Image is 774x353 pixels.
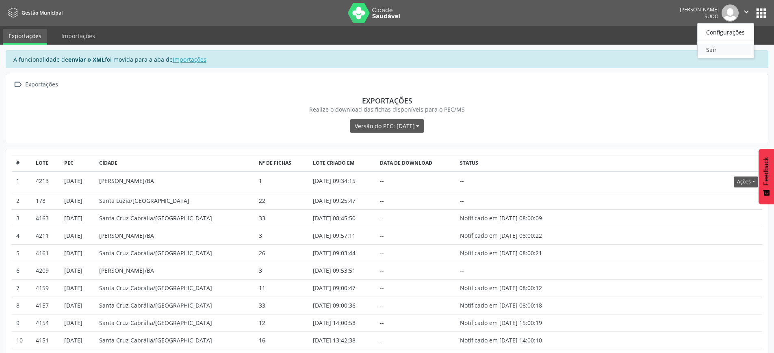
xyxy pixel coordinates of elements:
td: [DATE] [60,172,95,192]
td: [DATE] [60,262,95,279]
td: [DATE] [60,279,95,297]
a: Exportações [3,29,47,45]
td: Santa Cruz Cabrália/[GEOGRAPHIC_DATA] [95,209,255,227]
a: Sair [698,44,754,55]
td: Notificado em [DATE] 08:00:22 [455,227,575,244]
td: [DATE] [60,314,95,331]
td: 4159 [32,279,60,297]
td: 4154 [32,314,60,331]
td: 16 [254,331,308,349]
td: [DATE] 14:00:58 [308,314,375,331]
td: [PERSON_NAME]/BA [95,262,255,279]
div: A funcionalidade de foi movida para a aba de [6,50,768,68]
td: Notificado em [DATE] 08:00:18 [455,297,575,314]
span: Feedback [763,157,770,185]
div: PEC [64,159,91,167]
div: Nº de fichas [259,159,304,167]
td: [DATE] 09:34:15 [308,172,375,192]
td: 3 [12,209,32,227]
td: 4211 [32,227,60,244]
td: 11 [254,279,308,297]
td: 4157 [32,297,60,314]
td: 4163 [32,209,60,227]
td: [DATE] [60,209,95,227]
td: [DATE] 09:00:47 [308,279,375,297]
td: Santa Cruz Cabrália/[GEOGRAPHIC_DATA] [95,314,255,331]
div: [PERSON_NAME] [680,6,719,13]
a: Configurações [698,26,754,38]
td: 4213 [32,172,60,192]
span: Gestão Municipal [22,9,63,16]
td: Santa Cruz Cabrália/[GEOGRAPHIC_DATA] [95,244,255,262]
td: 8 [12,297,32,314]
span: Sudo [705,13,719,20]
td: -- [455,262,575,279]
td: -- [375,192,455,209]
td: 26 [254,244,308,262]
td: [DATE] 09:57:11 [308,227,375,244]
a:  Exportações [12,79,59,90]
td: -- [375,314,455,331]
strong: enviar o XML [68,56,105,63]
td: -- [455,172,575,192]
td: 6 [12,262,32,279]
td: 178 [32,192,60,209]
div: Exportações [24,79,59,90]
td: -- [375,331,455,349]
td: [PERSON_NAME]/BA [95,227,255,244]
td: 4161 [32,244,60,262]
td: 3 [254,227,308,244]
td: [DATE] [60,192,95,209]
div: Data de download [380,159,451,167]
img: img [722,4,739,22]
button: Feedback - Mostrar pesquisa [759,149,774,204]
button:  [739,4,754,22]
td: -- [375,279,455,297]
td: [DATE] 09:03:44 [308,244,375,262]
td: Santa Cruz Cabrália/[GEOGRAPHIC_DATA] [95,331,255,349]
td: 33 [254,297,308,314]
td: [DATE] 08:45:50 [308,209,375,227]
td: [DATE] [60,244,95,262]
ul:  [697,23,754,58]
td: [PERSON_NAME]/BA [95,172,255,192]
td: Santa Cruz Cabrália/[GEOGRAPHIC_DATA] [95,297,255,314]
td: [DATE] 09:25:47 [308,192,375,209]
td: 7 [12,279,32,297]
td: -- [375,297,455,314]
button: Versão do PEC: [DATE] [350,119,424,133]
a: Importações [56,29,101,43]
td: -- [375,227,455,244]
td: [DATE] [60,227,95,244]
td: Notificado em [DATE] 14:00:10 [455,331,575,349]
th: Actions [575,155,762,172]
td: [DATE] 09:53:51 [308,262,375,279]
td: [DATE] 13:42:38 [308,331,375,349]
td: Notificado em [DATE] 15:00:19 [455,314,575,331]
td: Notificado em [DATE] 08:00:12 [455,279,575,297]
td: 22 [254,192,308,209]
div: Status [460,159,570,167]
td: -- [375,262,455,279]
i:  [12,79,24,90]
td: 9 [12,314,32,331]
i:  [742,7,751,16]
div: Exportações [17,96,757,105]
td: Santa Luzia/[GEOGRAPHIC_DATA] [95,192,255,209]
td: 1 [254,172,308,192]
td: 12 [254,314,308,331]
td: 4209 [32,262,60,279]
td: Notificado em [DATE] 08:00:09 [455,209,575,227]
td: -- [375,209,455,227]
td: 5 [12,244,32,262]
td: 4151 [32,331,60,349]
div: Cidade [99,159,250,167]
td: [DATE] [60,331,95,349]
td: 4 [12,227,32,244]
td: -- [375,172,455,192]
td: -- [455,192,575,209]
div: # [16,159,28,167]
div: Realize o download das fichas disponíveis para o PEC/MS [17,105,757,114]
a: Gestão Municipal [6,6,63,19]
div: Lote criado em [313,159,371,167]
